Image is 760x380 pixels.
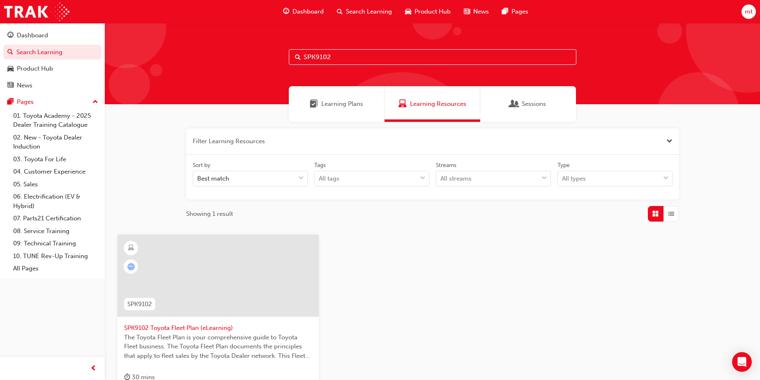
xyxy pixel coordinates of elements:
div: Best match [197,174,229,183]
span: List [668,209,674,219]
a: All Pages [10,262,101,275]
a: 10. TUNE Rev-Up Training [10,250,101,263]
div: Pages [17,97,34,107]
span: Pages [511,7,528,16]
a: search-iconSearch Learning [330,3,398,20]
div: News [17,81,32,90]
span: news-icon [464,7,470,17]
span: The Toyota Fleet Plan is your comprehensive guide to Toyota Fleet business. The Toyota Fleet Plan... [124,333,312,361]
div: All streams [440,174,472,183]
a: 02. New - Toyota Dealer Induction [10,131,101,153]
a: Learning PlansLearning Plans [289,86,385,122]
span: Grid [652,209,659,219]
div: All tags [319,174,339,183]
img: Trak [4,2,69,21]
div: Tags [314,161,326,169]
div: Dashboard [17,31,48,40]
span: Search Learning [346,7,392,16]
span: Dashboard [292,7,324,16]
span: learningResourceType_ELEARNING-icon [128,243,134,254]
div: Type [557,161,570,169]
span: Learning Resources [410,99,466,109]
div: Open Intercom Messenger [732,352,752,372]
span: up-icon [92,97,98,108]
div: Product Hub [17,64,53,73]
span: learningRecordVerb_ATTEMPT-icon [127,263,135,270]
a: News [3,78,101,93]
div: Streams [436,161,456,169]
a: guage-iconDashboard [276,3,330,20]
span: search-icon [337,7,343,17]
span: search-icon [7,49,13,56]
button: Pages [3,94,101,110]
input: Search... [289,49,576,65]
a: news-iconNews [457,3,495,20]
span: news-icon [7,82,14,89]
span: Learning Resources [398,99,407,109]
span: car-icon [405,7,411,17]
a: 07. Parts21 Certification [10,212,101,225]
span: Search [295,53,301,62]
span: guage-icon [283,7,289,17]
button: DashboardSearch LearningProduct HubNews [3,26,101,94]
span: Product Hub [415,7,451,16]
div: All types [562,174,586,183]
span: Sessions [522,99,546,109]
span: News [473,7,489,16]
span: down-icon [663,173,669,184]
span: guage-icon [7,32,14,39]
a: 01. Toyota Academy - 2025 Dealer Training Catalogue [10,110,101,131]
a: Dashboard [3,28,101,43]
span: down-icon [298,173,304,184]
span: pages-icon [7,98,14,106]
a: 04. Customer Experience [10,165,101,178]
a: Product Hub [3,61,101,76]
label: tagOptions [314,161,429,187]
a: pages-iconPages [495,3,535,20]
a: 03. Toyota For Life [10,153,101,166]
span: SPK9102 Toyota Fleet Plan (eLearning) [124,323,312,333]
button: mt [742,5,756,19]
a: car-iconProduct Hub [398,3,457,20]
span: down-icon [420,173,426,184]
button: Close the filter [666,137,672,146]
a: 08. Service Training [10,225,101,238]
span: down-icon [541,173,547,184]
span: pages-icon [502,7,508,17]
span: mt [745,7,753,16]
span: Learning Plans [321,99,363,109]
a: Learning ResourcesLearning Resources [385,86,480,122]
a: Search Learning [3,45,101,60]
span: car-icon [7,65,14,73]
div: Sort by [193,161,210,169]
span: SPK9102 [127,300,152,309]
a: 06. Electrification (EV & Hybrid) [10,190,101,212]
span: Sessions [510,99,518,109]
span: Learning Plans [310,99,318,109]
a: 09. Technical Training [10,237,101,250]
span: prev-icon [90,364,97,374]
a: SessionsSessions [480,86,576,122]
a: 05. Sales [10,178,101,191]
span: Showing 1 result [186,209,233,219]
